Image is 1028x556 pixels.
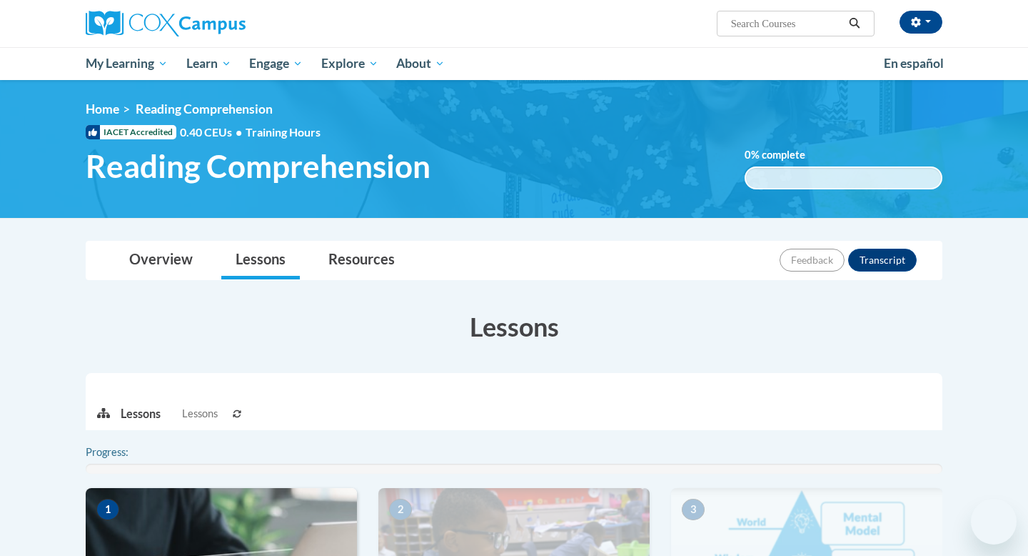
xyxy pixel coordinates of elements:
button: Account Settings [899,11,942,34]
label: Progress: [86,445,168,460]
span: 2 [389,499,412,520]
span: IACET Accredited [86,125,176,139]
span: 1 [96,499,119,520]
a: Explore [312,47,388,80]
span: Reading Comprehension [136,101,273,116]
a: Home [86,101,119,116]
button: Transcript [848,249,917,272]
span: 0 [745,149,751,161]
span: Training Hours [246,125,321,139]
span: 0.40 CEUs [180,124,246,140]
a: Lessons [221,242,300,279]
span: • [236,125,242,139]
span: Lessons [182,406,218,422]
span: Learn [186,55,231,72]
span: Reading Comprehension [86,147,430,185]
span: About [396,55,445,72]
input: Search Courses [730,15,844,32]
a: My Learning [76,47,177,80]
button: Search [844,15,865,32]
span: Explore [321,55,378,72]
span: Engage [249,55,303,72]
iframe: Button to launch messaging window [971,499,1017,545]
a: Resources [314,242,409,279]
span: My Learning [86,55,168,72]
span: En español [884,56,944,71]
img: Cox Campus [86,11,246,36]
a: About [388,47,455,80]
button: Feedback [780,249,845,272]
span: 3 [682,499,705,520]
h3: Lessons [86,309,942,344]
p: Lessons [121,406,161,422]
a: En español [875,49,953,79]
a: Cox Campus [86,11,357,36]
a: Overview [115,242,207,279]
label: % complete [745,147,827,163]
div: Main menu [64,47,964,80]
a: Learn [177,47,241,80]
a: Engage [240,47,312,80]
